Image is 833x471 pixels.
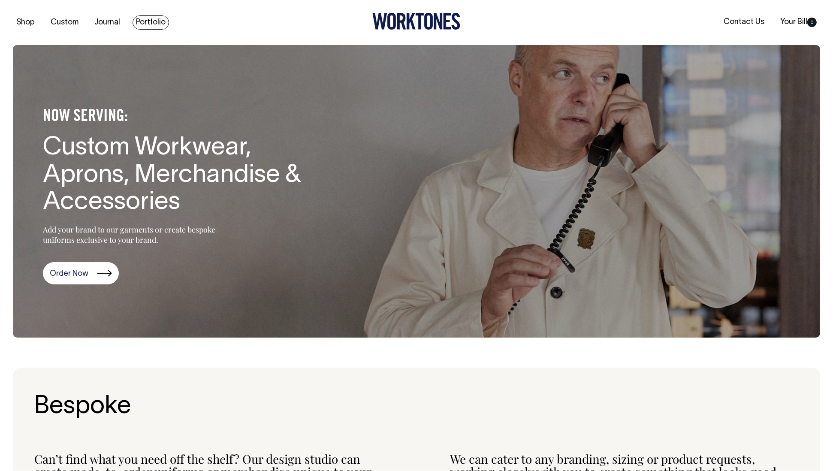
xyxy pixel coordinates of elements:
a: Your Bill0 [777,15,820,29]
h4: NOW SERVING: [43,107,322,126]
a: Journal [91,15,124,30]
a: Custom [47,15,82,30]
h2: Bespoke [34,393,799,421]
a: Shop [13,15,38,30]
span: 0 [807,18,817,27]
a: Contact Us [720,15,768,29]
p: Add your brand to our garments or create bespoke uniforms exclusive to your brand. [43,224,236,245]
a: Portfolio [133,15,169,30]
a: Order Now [43,262,119,284]
h1: Custom Workwear, Aprons, Merchandise & Accessories [43,135,322,217]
